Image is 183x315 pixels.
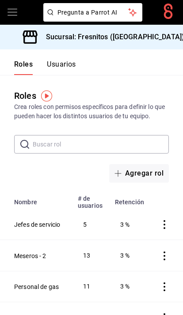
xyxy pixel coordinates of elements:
button: Jefes de servicio [14,220,61,229]
button: Usuarios [47,60,76,75]
img: Tooltip marker [41,90,52,101]
td: 11 [72,271,110,302]
span: Pregunta a Parrot AI [57,8,129,17]
td: 13 [72,240,110,271]
button: Pregunta a Parrot AI [43,3,142,22]
input: Buscar rol [33,135,169,153]
div: Roles [14,89,36,102]
button: open drawer [7,7,18,18]
td: 3 % [110,209,149,240]
th: # de usuarios [72,190,110,209]
th: Retención [110,190,149,209]
td: 5 [72,209,110,240]
button: Agregar rol [109,164,169,183]
button: Personal de gas [14,282,59,291]
div: Crea roles con permisos específicos para definir lo que pueden hacer los distintos usuarios de tu... [14,102,169,121]
div: navigation tabs [14,60,76,75]
button: Roles [14,60,33,75]
button: actions [160,251,169,260]
td: 3 % [110,271,149,302]
button: Meseros - 2 [14,251,46,260]
td: 3 % [110,240,149,271]
button: actions [160,282,169,291]
button: actions [160,220,169,229]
